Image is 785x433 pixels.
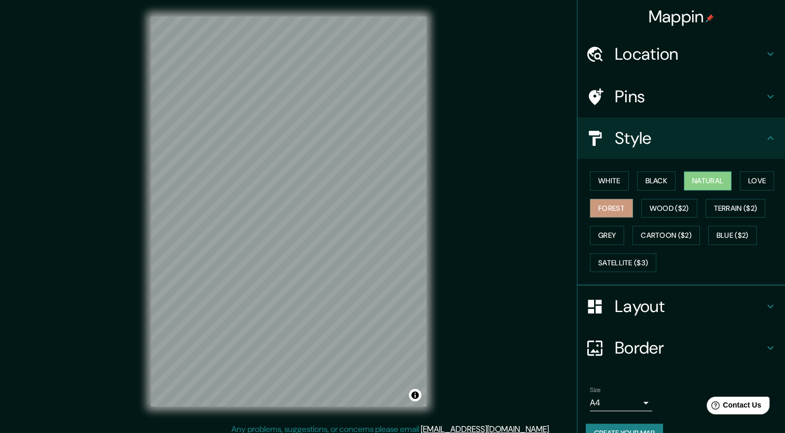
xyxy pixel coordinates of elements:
[590,395,652,411] div: A4
[577,76,785,117] div: Pins
[706,14,714,22] img: pin-icon.png
[693,393,774,422] iframe: Help widget launcher
[615,296,764,317] h4: Layout
[641,199,697,218] button: Wood ($2)
[632,226,700,245] button: Cartoon ($2)
[708,226,757,245] button: Blue ($2)
[590,199,633,218] button: Forest
[590,253,656,273] button: Satellite ($3)
[590,171,629,191] button: White
[615,86,764,107] h4: Pins
[577,286,785,327] div: Layout
[615,44,764,64] h4: Location
[409,389,421,401] button: Toggle attribution
[590,386,601,395] label: Size
[706,199,766,218] button: Terrain ($2)
[615,337,764,358] h4: Border
[740,171,774,191] button: Love
[577,33,785,75] div: Location
[151,17,426,407] canvas: Map
[684,171,732,191] button: Natural
[637,171,676,191] button: Black
[590,226,624,245] button: Grey
[615,128,764,148] h4: Style
[649,6,714,27] h4: Mappin
[577,117,785,159] div: Style
[577,327,785,369] div: Border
